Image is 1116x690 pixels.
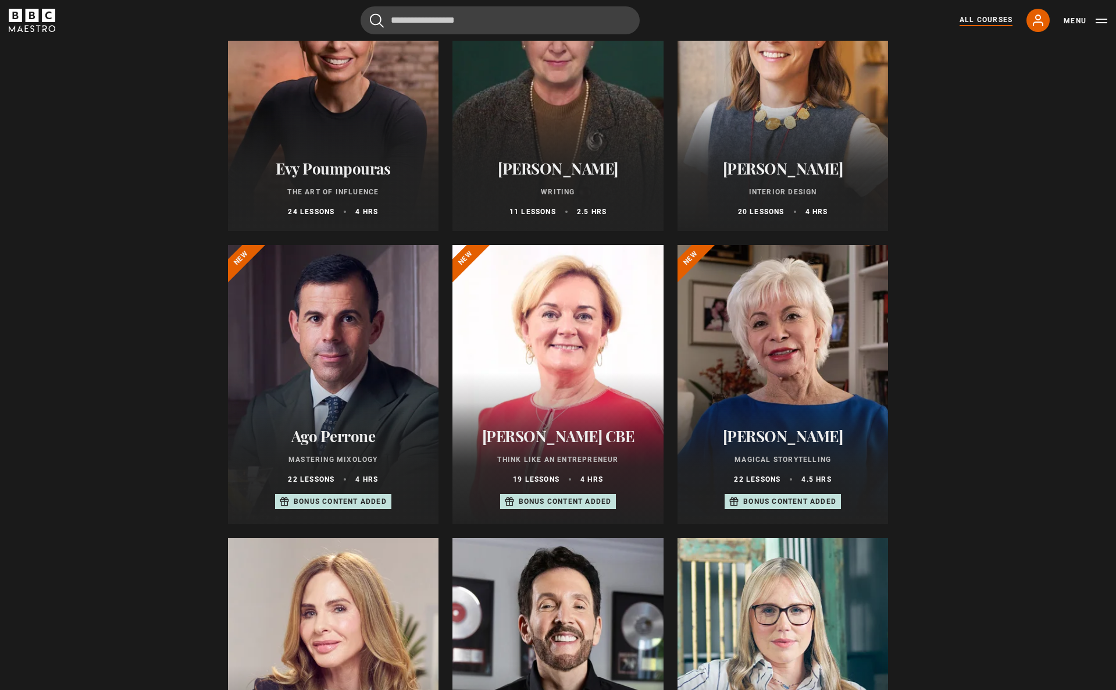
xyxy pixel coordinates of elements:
p: 4 hrs [355,474,378,485]
svg: BBC Maestro [9,9,55,32]
p: Interior Design [691,187,875,197]
p: Bonus content added [743,496,836,507]
p: 24 lessons [288,207,334,217]
input: Search [361,6,640,34]
p: 4 hrs [580,474,603,485]
p: 22 lessons [288,474,334,485]
a: All Courses [960,15,1012,26]
p: Writing [466,187,650,197]
a: [PERSON_NAME] CBE Think Like an Entrepreneur 19 lessons 4 hrs Bonus content added New [452,245,664,524]
p: 4 hrs [355,207,378,217]
h2: [PERSON_NAME] [691,427,875,445]
h2: Evy Poumpouras [242,159,425,177]
p: 4 hrs [805,207,828,217]
p: 4.5 hrs [801,474,831,485]
h2: [PERSON_NAME] [466,159,650,177]
p: Mastering Mixology [242,454,425,465]
p: 20 lessons [738,207,785,217]
p: Magical Storytelling [691,454,875,465]
p: Think Like an Entrepreneur [466,454,650,465]
p: 11 lessons [509,207,556,217]
p: 19 lessons [513,474,559,485]
button: Submit the search query [370,13,384,28]
p: 2.5 hrs [577,207,607,217]
h2: [PERSON_NAME] CBE [466,427,650,445]
a: [PERSON_NAME] Magical Storytelling 22 lessons 4.5 hrs Bonus content added New [678,245,889,524]
p: 22 lessons [734,474,780,485]
button: Toggle navigation [1064,15,1107,27]
h2: [PERSON_NAME] [691,159,875,177]
p: The Art of Influence [242,187,425,197]
a: Ago Perrone Mastering Mixology 22 lessons 4 hrs Bonus content added New [228,245,439,524]
h2: Ago Perrone [242,427,425,445]
p: Bonus content added [519,496,612,507]
p: Bonus content added [294,496,387,507]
